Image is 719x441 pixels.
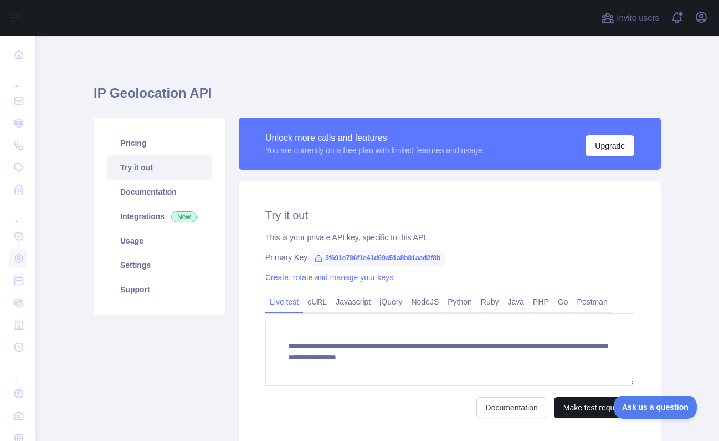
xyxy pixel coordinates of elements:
a: Settings [107,253,212,277]
a: Javascript [331,293,375,311]
h2: Try it out [265,207,634,223]
span: New [171,211,197,222]
span: 3f691e786f1e41d69a51a8b81aad2f8b [310,250,445,266]
button: Invite users [599,9,661,27]
div: Unlock more calls and features [265,131,482,145]
a: Documentation [107,180,212,204]
div: You are currently on a free plan with limited features and usage [265,145,482,156]
button: Make test request [554,397,634,418]
a: PHP [528,293,553,311]
a: Create, rotate and manage your keys [265,273,393,282]
span: Invite users [617,12,659,24]
a: Go [553,293,573,311]
a: Postman [573,293,612,311]
a: Try it out [107,155,212,180]
div: This is your private API key, specific to this API. [265,232,634,243]
a: Usage [107,229,212,253]
iframe: Toggle Customer Support [614,396,697,419]
a: Pricing [107,131,212,155]
a: jQuery [375,293,407,311]
a: Integrations New [107,204,212,229]
button: Upgrade [586,135,634,156]
a: Documentation [476,397,547,418]
a: Ruby [476,293,504,311]
a: Python [443,293,476,311]
a: NodeJS [407,293,443,311]
div: Primary Key: [265,252,634,263]
a: Java [504,293,529,311]
div: ... [9,67,27,89]
a: Live test [265,293,303,311]
a: cURL [303,293,331,311]
div: ... [9,202,27,224]
a: Support [107,277,212,302]
h1: IP Geolocation API [94,84,661,111]
div: ... [9,359,27,382]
